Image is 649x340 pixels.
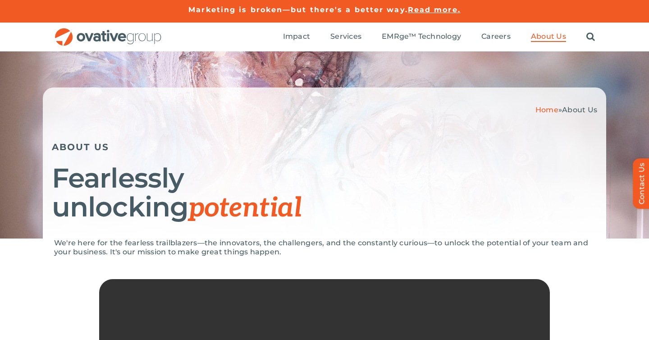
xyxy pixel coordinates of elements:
[408,5,461,14] a: Read more.
[283,23,595,51] nav: Menu
[382,32,461,41] span: EMRge™ Technology
[586,32,595,42] a: Search
[382,32,461,42] a: EMRge™ Technology
[535,106,558,114] a: Home
[188,5,408,14] a: Marketing is broken—but there's a better way.
[531,32,566,41] span: About Us
[330,32,361,42] a: Services
[535,106,597,114] span: »
[52,142,597,152] h5: ABOUT US
[283,32,310,41] span: Impact
[531,32,566,42] a: About Us
[52,164,597,223] h1: Fearlessly unlocking
[54,27,162,36] a: OG_Full_horizontal_RGB
[330,32,361,41] span: Services
[283,32,310,42] a: Impact
[562,106,597,114] span: About Us
[188,192,302,225] span: potential
[54,239,595,257] p: We're here for the fearless trailblazers—the innovators, the challengers, and the constantly curi...
[481,32,511,42] a: Careers
[481,32,511,41] span: Careers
